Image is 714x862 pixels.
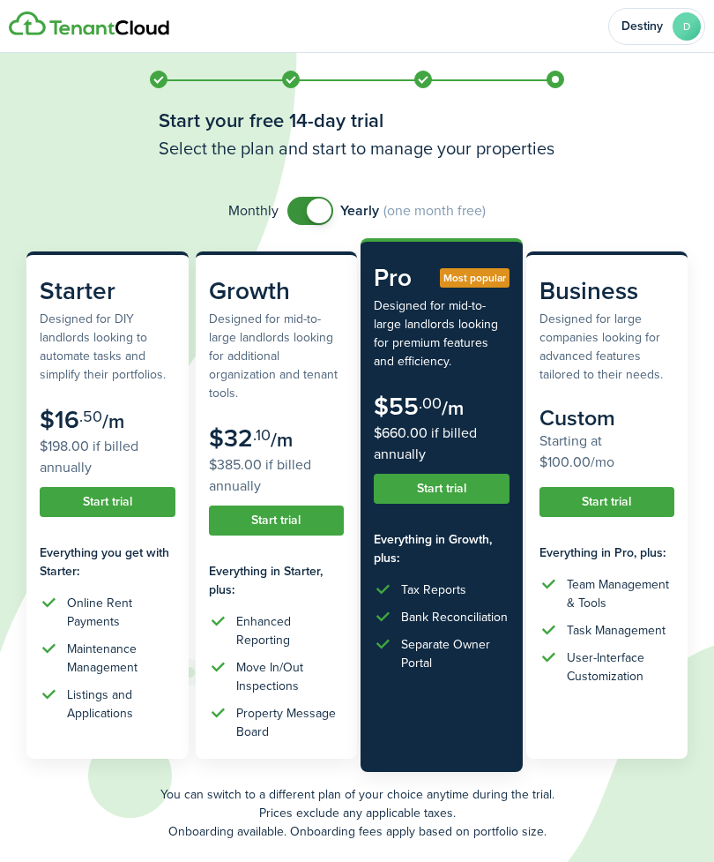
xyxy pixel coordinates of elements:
subscription-pricing-card-features-title: Everything in Starter, plus: [209,562,345,599]
button: Start trial [539,487,675,517]
subscription-pricing-card-price-annual: $198.00 if billed annually [40,436,175,478]
subscription-pricing-card-price-period: /m [271,425,293,454]
subscription-pricing-card-price-cents: .50 [79,405,102,428]
subscription-pricing-card-description: Designed for mid-to-large landlords looking for premium features and efficiency. [374,296,509,371]
subscription-pricing-card-description: Designed for mid-to-large landlords looking for additional organization and tenant tools. [209,310,345,402]
avatar-text: D [673,12,701,41]
div: User-Interface Customization [567,648,675,686]
subscription-pricing-card-price-annual: $385.00 if billed annually [209,454,345,497]
span: Destiny [621,20,666,33]
subscription-pricing-card-features-title: Everything in Growth, plus: [374,530,509,567]
span: Most popular [443,270,506,286]
button: Open menu [608,8,705,45]
subscription-pricing-card-features-title: Everything you get with Starter: [40,543,175,581]
subscription-pricing-card-price-amount: $32 [209,420,253,456]
button: Start trial [374,474,509,504]
div: Team Management & Tools [567,575,675,612]
subscription-pricing-card-title: Business [539,273,675,310]
div: Separate Owner Portal [401,635,509,672]
div: Move In/Out Inspections [236,658,345,695]
subscription-pricing-card-price-cents: .00 [419,392,442,415]
div: Tax Reports [401,581,466,599]
h1: Start your free 14-day trial [159,106,555,135]
subscription-pricing-card-title: Growth [209,273,345,310]
subscription-pricing-card-price-period: /m [442,394,464,423]
subscription-pricing-card-description: Designed for DIY landlords looking to automate tasks and simplify their portfolios. [40,310,175,384]
subscription-pricing-card-price-annual: $660.00 if billed annually [374,423,509,465]
subscription-pricing-card-price-period: /m [102,407,124,436]
subscription-pricing-card-price-amount: $16 [40,401,79,438]
div: Bank Reconciliation [401,608,508,626]
subscription-pricing-card-price-amount: Custom [539,401,615,434]
span: Monthly [228,200,279,221]
subscription-pricing-card-price-annual: Starting at $100.00/mo [539,431,675,473]
subscription-pricing-card-title: Pro [374,259,509,296]
subscription-pricing-card-price-cents: .10 [253,424,271,446]
subscription-pricing-card-price-amount: $55 [374,388,419,424]
div: Enhanced Reporting [236,612,345,649]
div: Task Management [567,621,666,640]
div: Property Message Board [236,704,345,741]
div: Maintenance Management [67,640,175,677]
subscription-pricing-card-title: Starter [40,273,175,310]
p: You can switch to a different plan of your choice anytime during the trial. Prices exclude any ap... [26,785,688,841]
subscription-pricing-card-features-title: Everything in Pro, plus: [539,543,675,562]
img: Logo [9,11,169,36]
h3: Select the plan and start to manage your properties [159,135,555,161]
div: Listings and Applications [67,686,175,723]
subscription-pricing-card-description: Designed for large companies looking for advanced features tailored to their needs. [539,310,675,384]
div: Online Rent Payments [67,594,175,631]
button: Start trial [209,506,345,536]
button: Start trial [40,487,175,517]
